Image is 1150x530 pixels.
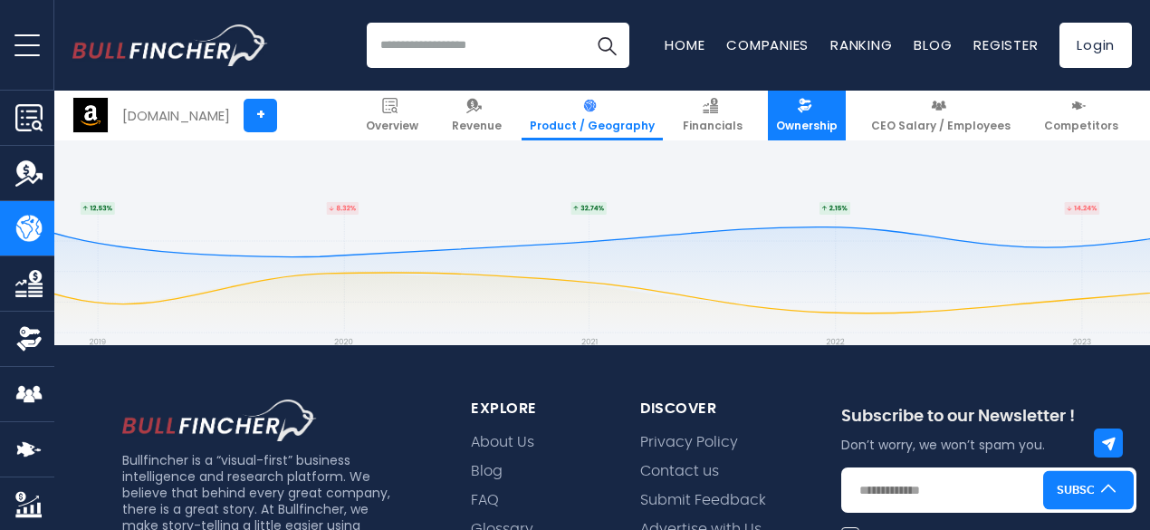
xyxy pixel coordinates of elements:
img: footer logo [122,400,317,441]
a: CEO Salary / Employees [863,91,1019,140]
span: Product / Geography [530,119,655,133]
img: Ownership [15,325,43,352]
span: Overview [366,119,418,133]
button: Subscribe [1043,471,1134,510]
a: Login [1059,23,1132,68]
a: Home [665,35,704,54]
span: Financials [683,119,743,133]
a: Blog [471,463,503,480]
div: Subscribe to our Newsletter ! [841,407,1136,437]
span: Competitors [1044,119,1118,133]
button: Search [584,23,629,68]
a: Financials [675,91,751,140]
a: Submit Feedback [640,492,766,509]
a: Revenue [444,91,510,140]
img: Bullfincher logo [72,24,268,66]
a: Ranking [830,35,892,54]
a: Register [973,35,1038,54]
a: Ownership [768,91,846,140]
a: Contact us [640,463,719,480]
a: FAQ [471,492,499,509]
span: Ownership [776,119,838,133]
div: explore [471,400,597,419]
p: Don’t worry, we won’t spam you. [841,437,1136,453]
a: Companies [726,35,809,54]
div: [DOMAIN_NAME] [122,105,230,126]
a: + [244,99,277,132]
span: CEO Salary / Employees [871,119,1011,133]
a: Competitors [1036,91,1126,140]
a: Go to homepage [72,24,267,66]
span: Revenue [452,119,502,133]
a: Blog [914,35,952,54]
a: Privacy Policy [640,434,738,451]
a: Overview [358,91,426,140]
a: Product / Geography [522,91,663,140]
a: About Us [471,434,534,451]
img: AMZN logo [73,98,108,132]
div: Discover [640,400,798,419]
